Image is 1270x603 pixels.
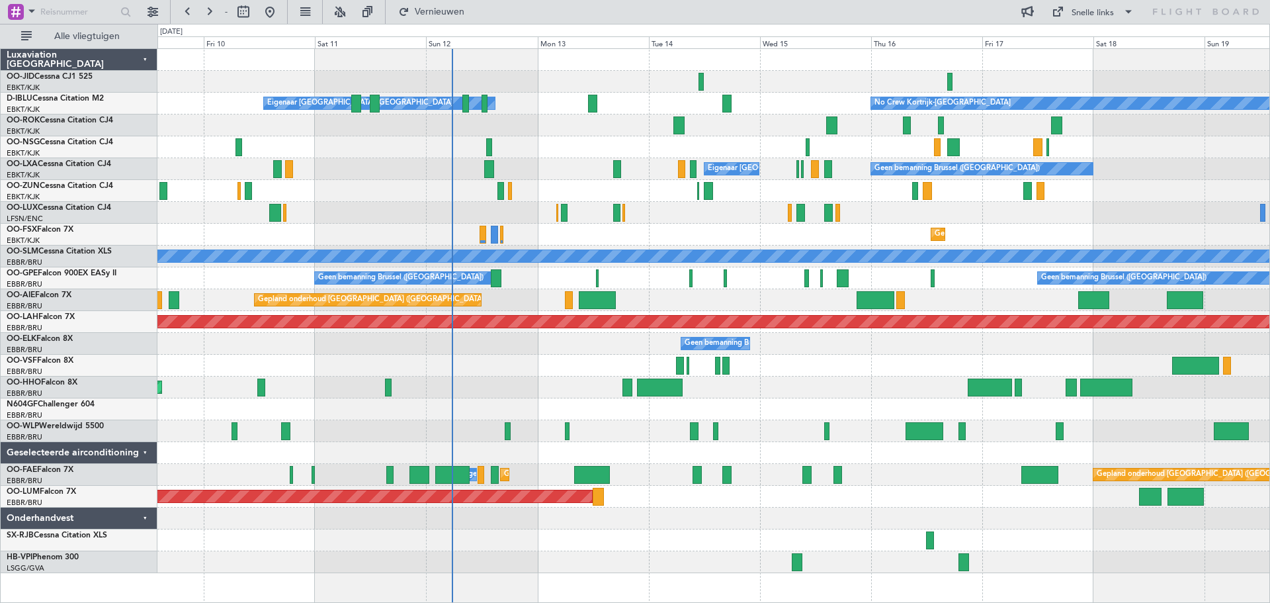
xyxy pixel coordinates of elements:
[504,471,686,478] font: Gepland onderhoud vliegbasis [GEOGRAPHIC_DATA]
[40,2,116,22] input: Reisnummer
[315,36,426,48] div: Sat 11
[15,26,144,47] button: Alle vliegtuigen
[7,204,111,212] a: OO-LUXCessna Citation CJ4
[38,313,75,321] font: Falcon 7X
[34,73,93,81] font: Cessna CJ1 525
[267,99,453,107] font: Eigenaar [GEOGRAPHIC_DATA]-[GEOGRAPHIC_DATA]
[38,269,116,277] font: Falcon 900EX EASy II
[7,269,116,277] a: OO-GPEFalcon 900EX EASy II
[37,357,73,365] font: Falcon 8X
[649,36,760,48] div: Tue 14
[225,6,228,18] font: -
[39,422,104,430] font: Wereldwijd 5500
[7,160,38,168] font: OO-LXA
[7,323,42,333] a: EBBR/BRU
[7,95,32,103] font: D-IBLU
[7,313,75,321] a: OO-LAHFalcon 7X
[7,214,43,224] a: LFSN/ENC
[7,488,40,496] font: OO-LUM
[7,269,38,277] font: OO-GPE
[38,400,95,408] font: Challenger 604
[7,553,79,561] a: HB-VPIPhenom 300
[7,257,42,267] font: EBBR/BRU
[38,248,112,255] font: Cessna Citation XLS
[7,532,34,539] font: SX-RJB
[7,148,40,158] a: EBKT/KJK
[7,301,42,311] a: EBBR/BRU
[32,95,104,103] font: Cessna Citation M2
[7,379,77,387] a: OO-HHOFalcon 8X
[7,182,113,190] a: OO-ZUNCessna Citation CJ4
[7,367,42,377] font: EBBR/BRU
[54,30,120,42] font: Alle vliegtuigen
[7,95,104,103] a: D-IBLUCessna Citation M2
[7,116,113,124] a: OO-ROKCessna Citation CJ4
[7,105,40,115] a: EBKT/KJK
[7,192,40,202] a: EBKT/KJK
[7,116,40,124] font: OO-ROK
[7,432,42,442] a: EBBR/BRU
[7,248,38,255] font: OO-SLM
[38,204,111,212] font: Cessna Citation CJ4
[935,230,1159,238] font: Gepland onderhoud [GEOGRAPHIC_DATA]-[GEOGRAPHIC_DATA]
[204,36,315,48] div: Fri 10
[874,99,1011,107] font: No Crew Kortrijk-[GEOGRAPHIC_DATA]
[7,291,71,299] a: OO-AIEFalcon 7X
[7,532,107,539] a: SX-RJBCessna Citation XLS
[258,296,486,303] font: Gepland onderhoud [GEOGRAPHIC_DATA] ([GEOGRAPHIC_DATA])
[7,400,38,408] font: N604GF
[871,36,982,48] div: Thu 16
[7,379,41,387] font: OO-HHO
[7,170,40,180] font: EBKT/KJK
[7,563,44,573] a: LSGG/GVA
[1093,36,1205,48] div: Sat 18
[7,291,35,299] font: OO-AIE
[7,138,113,146] a: OO-NSGCessna Citation CJ4
[1045,1,1140,23] button: Snelle links
[7,138,40,146] font: OO-NSG
[7,553,32,561] font: HB-VPI
[7,410,42,420] a: EBBR/BRU
[7,466,73,474] a: OO-FAEFalcon 7X
[7,498,42,508] a: EBBR/BRU
[708,165,894,172] font: Eigenaar [GEOGRAPHIC_DATA]-[GEOGRAPHIC_DATA]
[7,160,111,168] a: OO-LXACessna Citation CJ4
[7,345,42,355] a: EBBR/BRU
[7,226,37,234] font: OO-FSX
[7,204,38,212] font: OO-LUX
[7,236,40,246] font: EBKT/KJK
[7,182,40,190] font: OO-ZUN
[7,279,42,289] font: EBBR/BRU
[7,73,34,81] font: OO-JID
[7,422,39,430] font: OO-WLP
[40,488,76,496] font: Falcon 7X
[318,274,484,281] font: Geen bemanning Brussel ([GEOGRAPHIC_DATA])
[7,126,40,136] a: EBKT/KJK
[7,313,38,321] font: OO-LAH
[40,116,113,124] font: Cessna Citation CJ4
[7,83,40,93] a: EBKT/KJK
[36,335,73,343] font: Falcon 8X
[37,466,73,474] font: Falcon 7X
[874,165,1040,172] font: Geen bemanning Brussel ([GEOGRAPHIC_DATA])
[7,73,93,81] a: OO-JIDCessna CJ1 525
[982,36,1093,48] div: Fri 17
[7,476,42,486] a: EBBR/BRU
[7,389,42,398] a: EBBR/BRU
[7,357,73,365] a: OO-VSFFalcon 8X
[1072,7,1114,19] font: Snelle links
[40,182,113,190] font: Cessna Citation CJ4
